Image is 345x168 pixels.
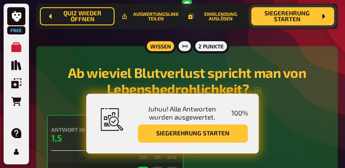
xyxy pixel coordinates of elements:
[188,12,244,21] button: Einblendung auslösen
[193,39,229,53] div: 2 Punkte
[138,105,226,121] span: Juhuu! Alle Antworten wurden ausgewertet.
[152,154,163,161] small: 0 %
[138,125,248,143] button: Siegerehrung starten
[259,10,316,23] span: Siegerehrung starten
[8,28,24,33] span: Free
[51,126,179,133] h4: Antwort in Liter
[144,39,176,53] div: Wissen
[231,109,248,117] span: 100 %
[40,7,115,25] button: Quiz wieder öffnen
[167,154,177,161] small: 67 %
[47,64,327,97] h2: Ab wieviel Blutverlust spricht man von Lebensbedrohlichkeit?
[51,133,179,143] h3: 1,5
[251,7,334,25] button: Siegerehrung starten
[138,154,149,161] small: 33 %
[122,12,181,21] button: Teile diese URL mit Leuten, die dir bei der Auswertung helfen dürfen.
[58,10,107,23] span: Quiz wieder öffnen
